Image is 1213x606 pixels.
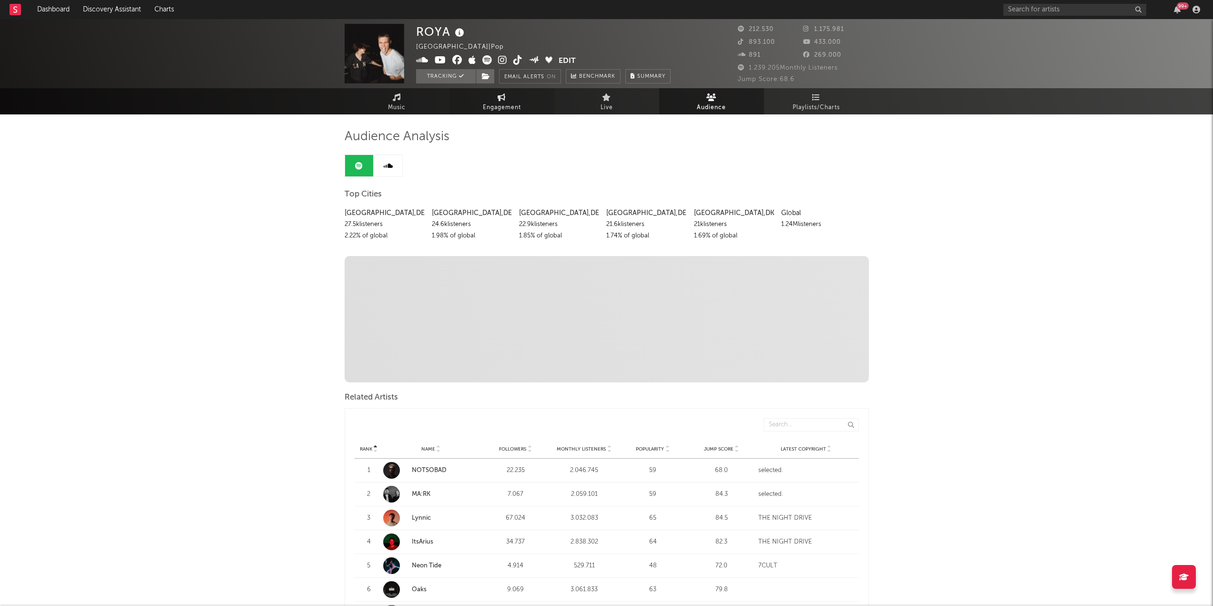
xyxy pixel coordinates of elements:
span: Summary [637,74,665,79]
div: [GEOGRAPHIC_DATA] , DE [345,207,425,219]
span: 212.530 [738,26,774,32]
div: 1.98 % of global [432,230,512,242]
div: 79.8 [690,585,754,595]
a: Music [345,88,449,114]
button: Summary [625,69,671,83]
em: On [547,74,556,80]
div: 4 [359,537,378,547]
div: 21.6k listeners [606,219,686,230]
div: 22.235 [484,466,548,475]
span: Rank [360,446,372,452]
div: selected. [758,490,854,499]
div: 67.024 [484,514,548,523]
a: Neon Tide [383,557,479,574]
div: [GEOGRAPHIC_DATA] | Pop [416,41,515,53]
div: 63 [621,585,685,595]
div: 2.838.302 [552,537,616,547]
div: 24.6k listeners [432,219,512,230]
div: 3 [359,514,378,523]
button: Tracking [416,69,476,83]
div: 82.3 [690,537,754,547]
div: 59 [621,466,685,475]
span: 1.175.981 [803,26,844,32]
span: Playlists/Charts [793,102,840,113]
div: 7.067 [484,490,548,499]
a: Live [554,88,659,114]
span: 269.000 [803,52,841,58]
span: Engagement [483,102,521,113]
span: Popularity [636,446,664,452]
div: 84.3 [690,490,754,499]
span: Related Artists [345,392,398,403]
div: 59 [621,490,685,499]
span: Benchmark [579,71,615,82]
div: 2.046.745 [552,466,616,475]
button: Email AlertsOn [499,69,561,83]
div: 3.061.833 [552,585,616,595]
a: Oaks [412,586,427,593]
a: ItsArius [383,534,479,550]
div: 34.737 [484,537,548,547]
div: 5 [359,561,378,571]
div: 21k listeners [694,219,774,230]
div: 22.9k listeners [519,219,599,230]
div: 72.0 [690,561,754,571]
div: [GEOGRAPHIC_DATA] , DK [694,207,774,219]
div: [GEOGRAPHIC_DATA] , DE [432,207,512,219]
span: 1.239.205 Monthly Listeners [738,65,838,71]
span: Monthly Listeners [557,446,606,452]
button: Edit [559,55,576,67]
div: 65 [621,514,685,523]
div: 3.032.083 [552,514,616,523]
a: MA:RK [412,491,430,497]
span: Latest Copyright [781,446,826,452]
div: selected. [758,466,854,475]
span: Name [421,446,435,452]
div: 1.69 % of global [694,230,774,242]
div: THE NIGHT DRIVE [758,514,854,523]
div: 64 [621,537,685,547]
a: MA:RK [383,486,479,503]
span: Followers [499,446,526,452]
div: 2.059.101 [552,490,616,499]
div: 48 [621,561,685,571]
span: 433.000 [803,39,841,45]
div: 1.85 % of global [519,230,599,242]
span: 893.100 [738,39,775,45]
a: NOTSOBAD [383,462,479,479]
button: 99+ [1174,6,1181,13]
a: Audience [659,88,764,114]
div: Global [781,207,861,219]
a: NOTSOBAD [412,467,447,473]
input: Search... [764,418,859,431]
div: 6 [359,585,378,595]
span: Music [388,102,406,113]
div: ROYA [416,24,467,40]
a: ItsArius [412,539,433,545]
div: 2 [359,490,378,499]
a: Neon Tide [412,563,441,569]
a: Benchmark [566,69,621,83]
span: Jump Score [704,446,734,452]
a: Lynnic [383,510,479,526]
div: 1.24M listeners [781,219,861,230]
a: Engagement [449,88,554,114]
a: Lynnic [412,515,431,521]
span: 891 [738,52,761,58]
div: 9.069 [484,585,548,595]
div: 2.22 % of global [345,230,425,242]
input: Search for artists [1003,4,1146,16]
div: THE NIGHT DRIVE [758,537,854,547]
div: 27.5k listeners [345,219,425,230]
div: 1.74 % of global [606,230,686,242]
span: Audience Analysis [345,131,449,143]
div: 68.0 [690,466,754,475]
span: Live [601,102,613,113]
span: Jump Score: 68.6 [738,76,795,82]
div: 1 [359,466,378,475]
div: 4.914 [484,561,548,571]
div: [GEOGRAPHIC_DATA] , DE [519,207,599,219]
div: 7CULT [758,561,854,571]
div: 529.711 [552,561,616,571]
div: 99 + [1177,2,1189,10]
